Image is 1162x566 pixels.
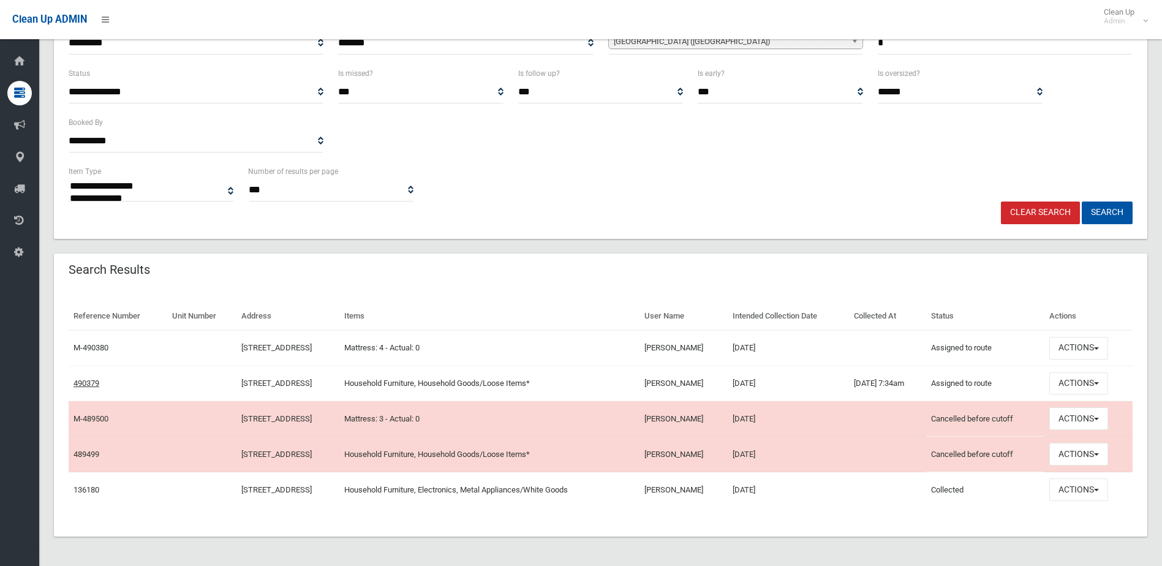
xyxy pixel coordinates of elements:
[241,343,312,352] a: [STREET_ADDRESS]
[69,116,103,129] label: Booked By
[698,67,725,80] label: Is early?
[639,472,728,507] td: [PERSON_NAME]
[728,303,849,330] th: Intended Collection Date
[241,379,312,388] a: [STREET_ADDRESS]
[518,67,560,80] label: Is follow up?
[878,67,920,80] label: Is oversized?
[926,366,1044,401] td: Assigned to route
[74,343,108,352] a: M-490380
[1049,478,1108,501] button: Actions
[849,366,926,401] td: [DATE] 7:34am
[339,401,639,437] td: Mattress: 3 - Actual: 0
[69,303,167,330] th: Reference Number
[54,258,165,282] header: Search Results
[69,67,90,80] label: Status
[728,401,849,437] td: [DATE]
[338,67,373,80] label: Is missed?
[639,330,728,366] td: [PERSON_NAME]
[1049,337,1108,360] button: Actions
[926,330,1044,366] td: Assigned to route
[926,437,1044,472] td: Cancelled before cutoff
[74,414,108,423] a: M-489500
[241,450,312,459] a: [STREET_ADDRESS]
[639,437,728,472] td: [PERSON_NAME]
[614,34,847,49] span: [GEOGRAPHIC_DATA] ([GEOGRAPHIC_DATA])
[639,303,728,330] th: User Name
[1098,7,1147,26] span: Clean Up
[69,165,101,178] label: Item Type
[167,303,236,330] th: Unit Number
[1104,17,1134,26] small: Admin
[248,165,338,178] label: Number of results per page
[728,330,849,366] td: [DATE]
[339,303,639,330] th: Items
[74,450,99,459] a: 489499
[339,330,639,366] td: Mattress: 4 - Actual: 0
[12,13,87,25] span: Clean Up ADMIN
[728,472,849,507] td: [DATE]
[339,472,639,507] td: Household Furniture, Electronics, Metal Appliances/White Goods
[236,303,339,330] th: Address
[849,303,926,330] th: Collected At
[1049,407,1108,430] button: Actions
[1049,372,1108,395] button: Actions
[74,485,99,494] a: 136180
[1082,202,1133,224] button: Search
[241,414,312,423] a: [STREET_ADDRESS]
[1049,443,1108,466] button: Actions
[728,437,849,472] td: [DATE]
[728,366,849,401] td: [DATE]
[926,401,1044,437] td: Cancelled before cutoff
[1001,202,1080,224] a: Clear Search
[1044,303,1133,330] th: Actions
[241,485,312,494] a: [STREET_ADDRESS]
[339,366,639,401] td: Household Furniture, Household Goods/Loose Items*
[926,472,1044,507] td: Collected
[639,366,728,401] td: [PERSON_NAME]
[74,379,99,388] a: 490379
[639,401,728,437] td: [PERSON_NAME]
[339,437,639,472] td: Household Furniture, Household Goods/Loose Items*
[926,303,1044,330] th: Status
